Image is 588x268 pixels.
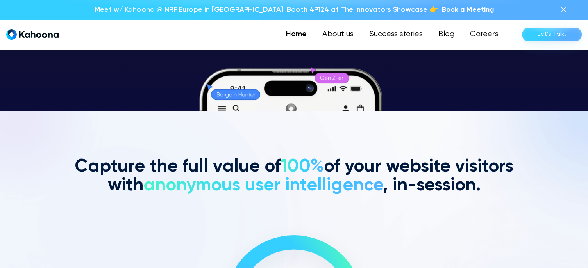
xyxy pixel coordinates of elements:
span: Book a Meeting [442,6,494,13]
a: About us [315,27,361,42]
a: Blog [431,27,462,42]
div: Let’s Talk! [538,28,566,41]
a: Let’s Talk! [522,28,582,41]
h2: Capture the full value of of your website visitors with , in-session. [71,158,517,195]
g: Bargain Hunter [217,92,255,98]
p: Meet w/ Kahoona @ NRF Europe in [GEOGRAPHIC_DATA]! Booth 4P124 at The Innovators Showcase 👉 [95,5,438,15]
g: Gen Z-er [320,76,343,80]
a: Book a Meeting [442,5,494,15]
span: 100% [281,158,324,176]
a: home [6,29,59,40]
a: Success stories [361,27,431,42]
a: Home [278,27,315,42]
a: Careers [462,27,506,42]
span: anonymous user intelligence [143,176,383,194]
